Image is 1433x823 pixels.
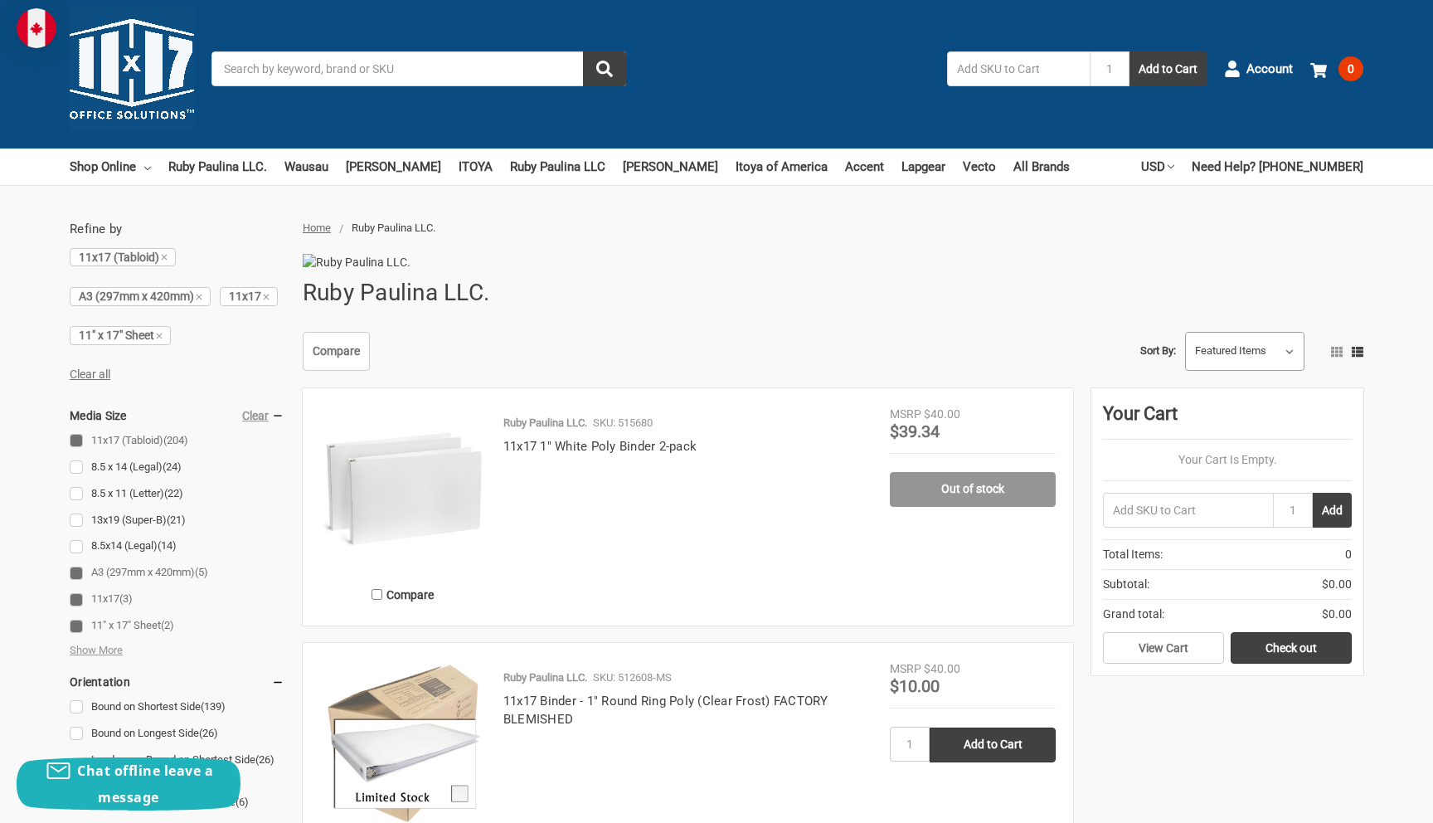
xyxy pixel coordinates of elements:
span: (6) [236,796,249,808]
img: 11x17 1" White Poly Binder 2-pack [320,406,486,572]
img: duty and tax information for Canada [17,8,56,48]
p: SKU: 515680 [593,415,653,431]
span: Total Items: [1103,546,1163,563]
a: Ruby Paulina LLC. [168,149,267,185]
a: 8.5x14 (Legal) [70,535,284,558]
input: Search by keyword, brand or SKU [211,51,626,86]
a: Compare [303,332,370,372]
a: View Cart [1103,632,1224,664]
span: (22) [164,487,183,499]
h5: Orientation [70,672,284,692]
a: Wausau [284,149,328,185]
p: SKU: 512608-MS [593,670,672,686]
span: (139) [201,700,226,713]
a: 11" x 17" Sheet [70,615,284,637]
iframe: Google Customer Reviews [1296,778,1433,823]
a: Vecto [963,149,996,185]
a: Landscape Bound on Shortest Side [70,749,284,787]
span: $0.00 [1322,606,1352,623]
h5: Refine by [70,220,284,239]
a: 11" x 17" Sheet [70,326,171,344]
button: Add [1313,493,1352,528]
a: Ruby Paulina LLC [510,149,605,185]
span: 0 [1338,56,1363,81]
a: 8.5 x 11 (Letter) [70,483,284,505]
span: $40.00 [924,662,960,675]
span: Grand total: [1103,606,1164,623]
a: Check out [1231,632,1352,664]
a: All Brands [1013,149,1070,185]
span: (204) [163,434,188,446]
a: 11x17 (Tabloid) [70,248,176,266]
a: Accent [845,149,884,185]
button: Add to Cart [1129,51,1207,86]
a: Bound on Shortest Side [70,696,284,718]
span: Ruby Paulina LLC. [352,222,435,234]
span: (26) [199,727,218,739]
span: (3) [119,592,133,605]
button: Chat offline leave a message [17,757,240,811]
div: MSRP [890,660,921,678]
img: 11x17.com [70,7,194,131]
a: 11x17 [220,287,278,305]
a: 8.5 x 14 (Legal) [70,456,284,479]
a: Shop Online [70,149,151,185]
a: 0 [1310,47,1363,90]
p: Ruby Paulina LLC. [503,670,587,686]
a: [PERSON_NAME] [346,149,441,185]
a: Bound on Longest Side [70,723,284,745]
span: Account [1246,60,1293,79]
a: USD [1141,149,1174,185]
span: $10.00 [890,676,940,696]
span: $40.00 [924,407,960,421]
input: Add SKU to Cart [1103,493,1273,528]
a: 11x17 [70,588,284,611]
p: Your Cart Is Empty. [1103,451,1352,469]
h5: Media Size [70,406,284,426]
input: Compare [372,589,382,600]
a: Account [1224,47,1293,90]
a: Need Help? [PHONE_NUMBER] [1192,149,1363,185]
a: Home [303,222,331,234]
a: Itoya of America [736,149,828,185]
span: Chat offline leave a message [77,762,213,806]
span: $0.00 [1322,576,1352,593]
a: ITOYA [459,149,493,185]
span: (26) [255,753,274,766]
span: (5) [195,566,208,578]
h1: Ruby Paulina LLC. [303,271,489,314]
div: Your Cart [1103,400,1352,440]
label: Compare [320,581,486,608]
span: $39.34 [890,421,940,441]
a: Out of stock [890,472,1056,507]
a: Lapgear [901,149,945,185]
span: (21) [167,514,186,526]
a: A3 (297mm x 420mm) [70,287,211,305]
input: Add to Cart [930,728,1056,762]
a: 11x17 Binder - 1" Round Ring Poly (Clear Frost) FACTORY BLEMISHED [503,694,828,728]
span: Show More [70,642,123,659]
a: [PERSON_NAME] [623,149,718,185]
span: (2) [161,619,174,631]
span: (24) [163,460,182,473]
p: Ruby Paulina LLC. [503,415,587,431]
a: 11x17 (Tabloid) [70,430,284,452]
a: 13x19 (Super-B) [70,509,284,532]
a: Clear [242,409,269,422]
label: Sort By: [1140,338,1176,363]
span: (14) [158,539,177,552]
span: 0 [1345,546,1352,563]
a: Clear all [70,368,110,381]
img: Ruby Paulina LLC. [303,254,460,271]
a: 11x17 1" White Poly Binder 2-pack [503,439,697,454]
a: A3 (297mm x 420mm) [70,562,284,584]
div: MSRP [890,406,921,423]
input: Add SKU to Cart [947,51,1090,86]
span: Subtotal: [1103,576,1149,593]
